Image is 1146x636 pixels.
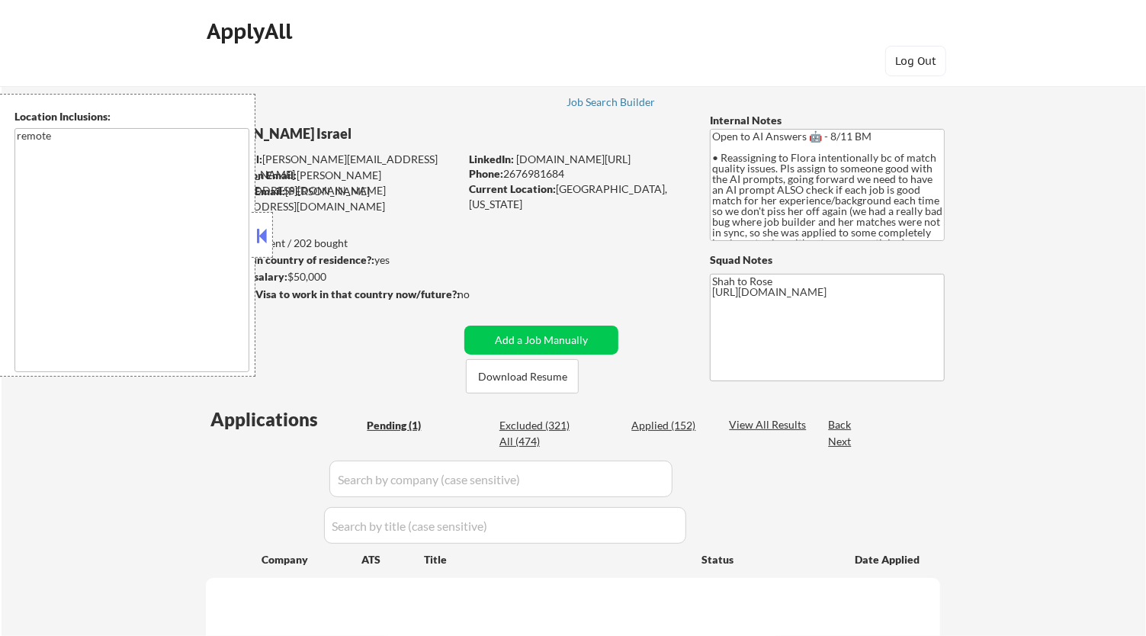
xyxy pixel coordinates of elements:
div: [PERSON_NAME][EMAIL_ADDRESS][DOMAIN_NAME] [207,152,459,181]
div: Back [828,417,852,432]
div: Next [828,434,852,449]
strong: Can work in country of residence?: [205,253,374,266]
div: Company [262,552,361,567]
button: Download Resume [466,359,579,393]
div: Squad Notes [710,252,945,268]
div: [GEOGRAPHIC_DATA], [US_STATE] [469,181,685,211]
div: ApplyAll [207,18,297,44]
a: Job Search Builder [567,96,656,111]
strong: Will need Visa to work in that country now/future?: [206,287,460,300]
input: Search by title (case sensitive) [324,507,686,544]
strong: LinkedIn: [469,153,514,165]
div: Excluded (321) [499,418,576,433]
div: View All Results [729,417,811,432]
div: ATS [361,552,424,567]
button: Add a Job Manually [464,326,618,355]
div: [PERSON_NAME][EMAIL_ADDRESS][DOMAIN_NAME] [207,168,459,198]
div: Status [701,545,833,573]
div: $50,000 [205,269,459,284]
div: [PERSON_NAME] Israel [206,124,519,143]
div: [PERSON_NAME][EMAIL_ADDRESS][DOMAIN_NAME] [206,184,459,214]
div: Title [424,552,687,567]
div: Job Search Builder [567,97,656,108]
button: Log Out [885,46,946,76]
div: no [457,287,501,302]
div: Location Inclusions: [14,109,249,124]
div: 152 sent / 202 bought [205,236,459,251]
strong: Phone: [469,167,503,180]
div: yes [205,252,454,268]
div: Pending (1) [367,418,443,433]
div: Internal Notes [710,113,945,128]
div: All (474) [499,434,576,449]
div: 2676981684 [469,166,685,181]
div: Applications [210,410,361,429]
div: Applied (152) [631,418,708,433]
div: Date Applied [855,552,922,567]
a: [DOMAIN_NAME][URL] [516,153,631,165]
input: Search by company (case sensitive) [329,461,673,497]
strong: Current Location: [469,182,556,195]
